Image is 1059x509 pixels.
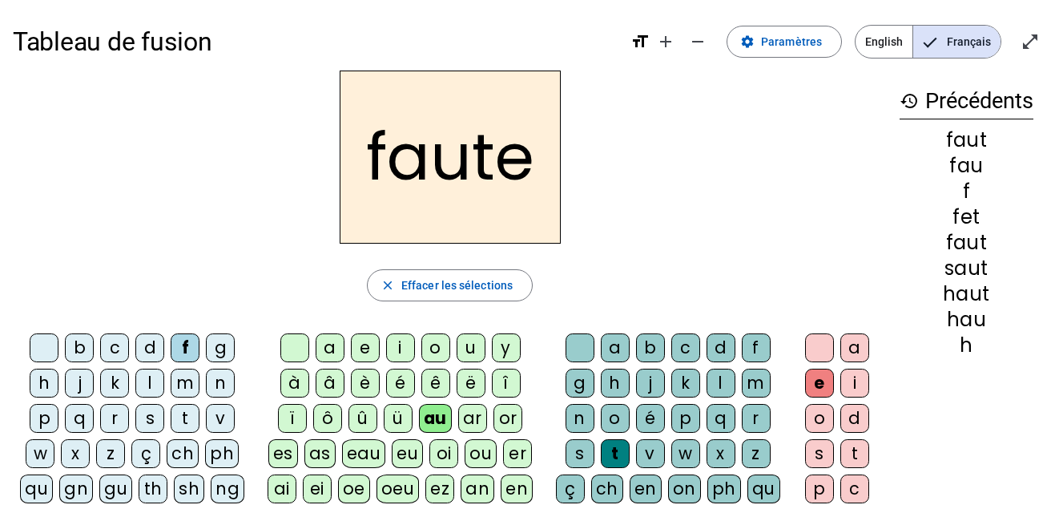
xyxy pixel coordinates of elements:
[671,333,700,362] div: c
[805,369,834,398] div: e
[280,369,309,398] div: à
[316,369,344,398] div: â
[304,439,336,468] div: as
[900,91,919,111] mat-icon: history
[671,439,700,468] div: w
[13,16,618,67] h1: Tableau de fusion
[913,26,1001,58] span: Français
[268,475,296,503] div: ai
[392,439,423,468] div: eu
[457,369,485,398] div: ë
[367,269,533,301] button: Effacer les sélections
[313,404,342,433] div: ô
[135,333,164,362] div: d
[707,369,735,398] div: l
[636,333,665,362] div: b
[900,83,1033,119] h3: Précédents
[26,439,54,468] div: w
[303,475,332,503] div: ei
[340,71,561,244] h2: faute
[65,369,94,398] div: j
[636,369,665,398] div: j
[840,439,869,468] div: t
[601,369,630,398] div: h
[135,369,164,398] div: l
[805,439,834,468] div: s
[171,404,199,433] div: t
[65,333,94,362] div: b
[100,404,129,433] div: r
[419,404,452,433] div: au
[386,333,415,362] div: i
[211,475,244,503] div: ng
[461,475,494,503] div: an
[174,475,204,503] div: sh
[205,439,239,468] div: ph
[421,369,450,398] div: ê
[342,439,386,468] div: eau
[900,310,1033,329] div: hau
[457,333,485,362] div: u
[376,475,420,503] div: oeu
[351,369,380,398] div: è
[805,404,834,433] div: o
[840,333,869,362] div: a
[135,404,164,433] div: s
[747,475,780,503] div: qu
[1014,26,1046,58] button: Entrer en plein écran
[601,439,630,468] div: t
[171,333,199,362] div: f
[206,333,235,362] div: g
[131,439,160,468] div: ç
[492,333,521,362] div: y
[707,404,735,433] div: q
[171,369,199,398] div: m
[761,32,822,51] span: Paramètres
[493,404,522,433] div: or
[268,439,298,468] div: es
[458,404,487,433] div: ar
[688,32,707,51] mat-icon: remove
[566,439,594,468] div: s
[636,439,665,468] div: v
[316,333,344,362] div: a
[856,26,912,58] span: English
[630,475,662,503] div: en
[805,475,834,503] div: p
[682,26,714,58] button: Diminuer la taille de la police
[742,439,771,468] div: z
[650,26,682,58] button: Augmenter la taille de la police
[384,404,413,433] div: ü
[386,369,415,398] div: é
[20,475,53,503] div: qu
[401,276,513,295] span: Effacer les sélections
[840,404,869,433] div: d
[425,475,454,503] div: ez
[503,439,532,468] div: er
[100,369,129,398] div: k
[840,369,869,398] div: i
[96,439,125,468] div: z
[591,475,623,503] div: ch
[671,404,700,433] div: p
[840,475,869,503] div: c
[501,475,533,503] div: en
[742,333,771,362] div: f
[707,439,735,468] div: x
[351,333,380,362] div: e
[338,475,370,503] div: oe
[707,333,735,362] div: d
[139,475,167,503] div: th
[668,475,701,503] div: on
[707,475,741,503] div: ph
[630,32,650,51] mat-icon: format_size
[855,25,1001,59] mat-button-toggle-group: Language selection
[900,259,1033,278] div: saut
[61,439,90,468] div: x
[100,333,129,362] div: c
[429,439,458,468] div: oi
[206,404,235,433] div: v
[900,233,1033,252] div: faut
[465,439,497,468] div: ou
[167,439,199,468] div: ch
